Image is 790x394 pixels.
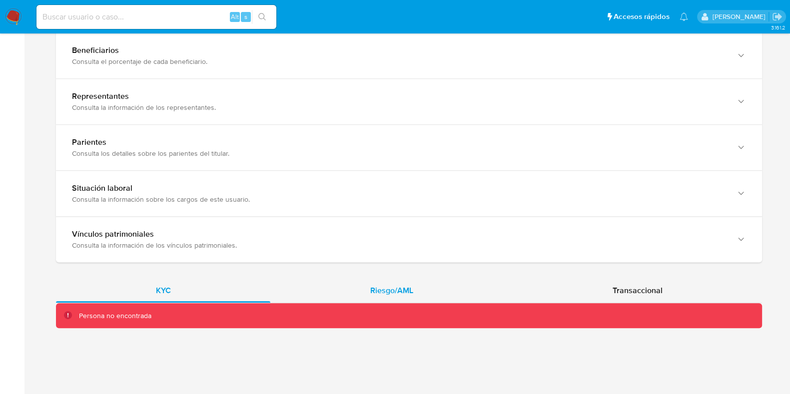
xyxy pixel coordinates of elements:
span: Accesos rápidos [614,11,670,22]
span: s [244,12,247,21]
a: Salir [772,11,783,22]
span: KYC [156,285,171,296]
span: Transaccional [613,285,663,296]
button: search-icon [252,10,272,24]
span: 3.161.2 [771,23,785,31]
a: Notificaciones [680,12,688,21]
span: Riesgo/AML [370,285,413,296]
input: Buscar usuario o caso... [36,10,276,23]
p: julian.lasala@mercadolibre.com [712,12,769,21]
span: Alt [231,12,239,21]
